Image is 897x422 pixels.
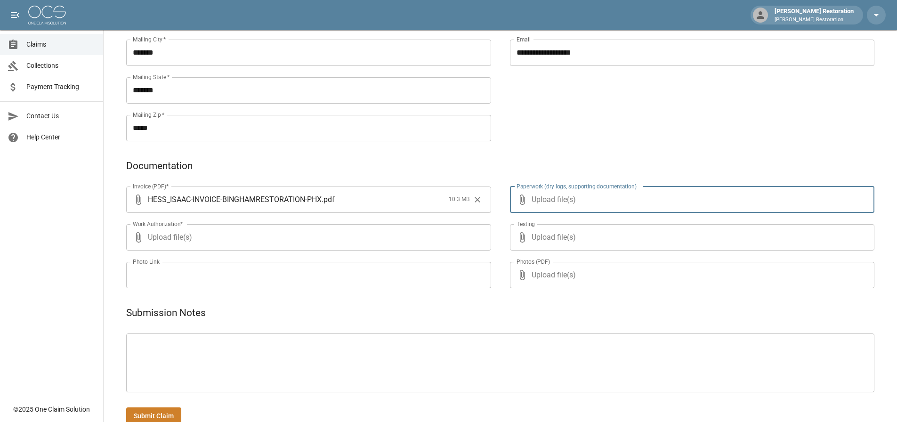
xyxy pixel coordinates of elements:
[148,194,322,205] span: HESS_ISAAC-INVOICE-BINGHAMRESTORATION-PHX
[28,6,66,24] img: ocs-logo-white-transparent.png
[148,224,466,251] span: Upload file(s)
[26,82,96,92] span: Payment Tracking
[532,262,849,288] span: Upload file(s)
[532,187,849,213] span: Upload file(s)
[517,35,531,43] label: Email
[517,258,550,266] label: Photos (PDF)
[13,405,90,414] div: © 2025 One Claim Solution
[133,73,170,81] label: Mailing State
[133,111,165,119] label: Mailing Zip
[133,220,183,228] label: Work Authorization*
[26,132,96,142] span: Help Center
[26,111,96,121] span: Contact Us
[6,6,24,24] button: open drawer
[470,193,485,207] button: Clear
[133,258,160,266] label: Photo Link
[532,224,849,251] span: Upload file(s)
[26,61,96,71] span: Collections
[133,35,166,43] label: Mailing City
[26,40,96,49] span: Claims
[771,7,857,24] div: [PERSON_NAME] Restoration
[449,195,469,204] span: 10.3 MB
[517,220,535,228] label: Testing
[517,182,637,190] label: Paperwork (dry logs, supporting documentation)
[133,182,169,190] label: Invoice (PDF)*
[322,194,335,205] span: . pdf
[775,16,854,24] p: [PERSON_NAME] Restoration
